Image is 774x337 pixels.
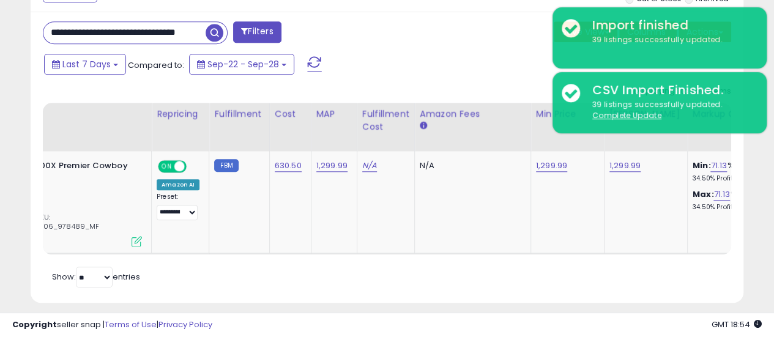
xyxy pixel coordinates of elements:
a: 1,299.99 [609,160,641,172]
span: Show: entries [52,271,140,283]
a: 71.13 [710,160,727,172]
b: Min: [693,160,711,171]
div: 39 listings successfully updated. [583,34,757,46]
button: Sep-22 - Sep-28 [189,54,294,75]
div: Amazon AI [157,179,199,190]
div: seller snap | | [12,319,212,331]
div: CSV Import Finished. [583,81,757,99]
a: Terms of Use [105,319,157,330]
span: Compared to: [128,59,184,71]
div: Min Price [536,108,599,120]
div: Cost [275,108,306,120]
a: 1,299.99 [536,160,567,172]
button: Last 7 Days [44,54,126,75]
b: Max: [693,188,714,200]
small: Amazon Fees. [420,120,427,131]
div: N/A [420,160,521,171]
u: Complete Update [592,110,661,120]
a: 1,299.99 [316,160,348,172]
span: 2025-10-6 18:54 GMT [712,319,762,330]
div: MAP [316,108,352,120]
span: Sep-22 - Sep-28 [207,58,279,70]
a: 630.50 [275,160,302,172]
div: Preset: [157,193,199,220]
div: Import finished [583,17,757,34]
div: Fulfillment Cost [362,108,409,133]
small: FBM [214,159,238,172]
div: Amazon Fees [420,108,526,120]
span: Last 7 Days [62,58,111,70]
button: Filters [233,21,281,43]
span: OFF [185,161,204,172]
span: ON [159,161,174,172]
div: Repricing [157,108,204,120]
strong: Copyright [12,319,57,330]
a: N/A [362,160,377,172]
div: Fulfillment [214,108,264,120]
a: 71.13 [713,188,730,201]
a: Privacy Policy [158,319,212,330]
div: 39 listings successfully updated. [583,99,757,122]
